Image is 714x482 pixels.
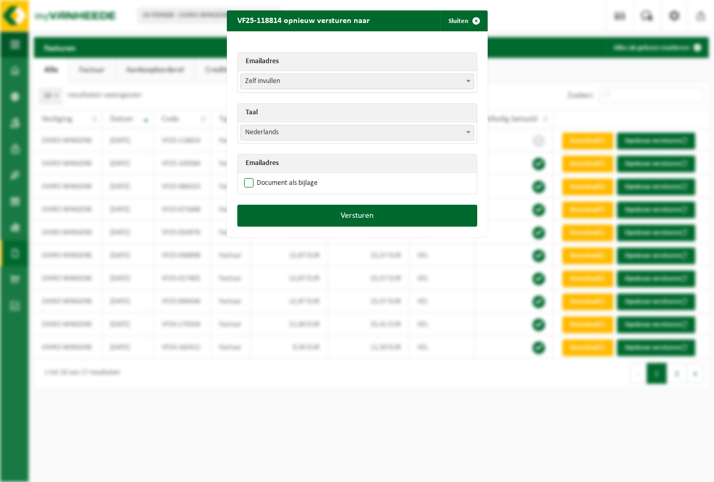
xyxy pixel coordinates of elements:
h2: VF25-118814 opnieuw versturen naar [227,10,380,30]
button: Sluiten [440,10,487,31]
th: Taal [238,104,477,122]
button: Versturen [237,205,477,227]
th: Emailadres [238,53,477,71]
span: Nederlands [241,125,474,140]
span: Zelf invullen [241,74,474,89]
th: Emailadres [238,155,477,173]
label: Document als bijlage [242,175,318,191]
